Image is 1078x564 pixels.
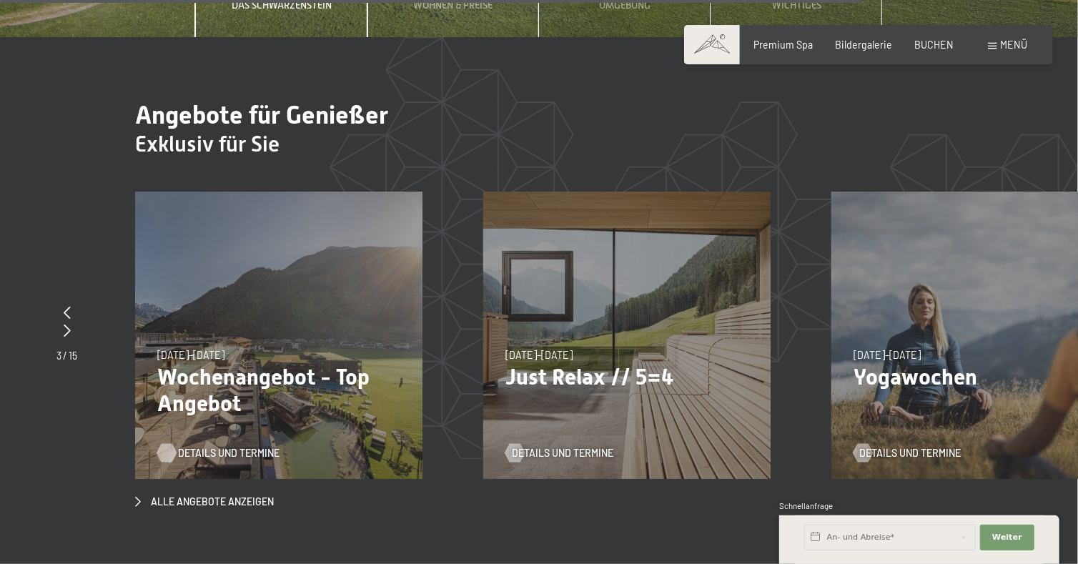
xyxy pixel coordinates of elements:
span: Exklusiv für Sie [135,131,280,157]
a: Alle Angebote anzeigen [135,495,274,509]
a: Details und Termine [854,446,961,460]
span: Menü [1001,39,1028,51]
p: Just Relax // 5=4 [505,364,748,390]
span: 15 [69,350,77,362]
a: Details und Termine [505,446,613,460]
span: Alle Angebote anzeigen [151,495,274,509]
button: Weiter [980,525,1034,550]
a: BUCHEN [914,39,954,51]
a: Premium Spa [753,39,813,51]
span: [DATE]–[DATE] [157,349,224,361]
span: Weiter [992,532,1022,543]
a: Bildergalerie [835,39,892,51]
span: Schnellanfrage [779,501,833,510]
p: Wochenangebot - Top Angebot [157,364,400,417]
span: Details und Termine [178,446,280,460]
span: Details und Termine [512,446,613,460]
span: Details und Termine [860,446,961,460]
span: [DATE]–[DATE] [505,349,573,361]
span: [DATE]–[DATE] [854,349,921,361]
a: Details und Termine [157,446,265,460]
span: / [63,350,67,362]
span: Angebote für Genießer [135,100,388,129]
span: 3 [56,350,61,362]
